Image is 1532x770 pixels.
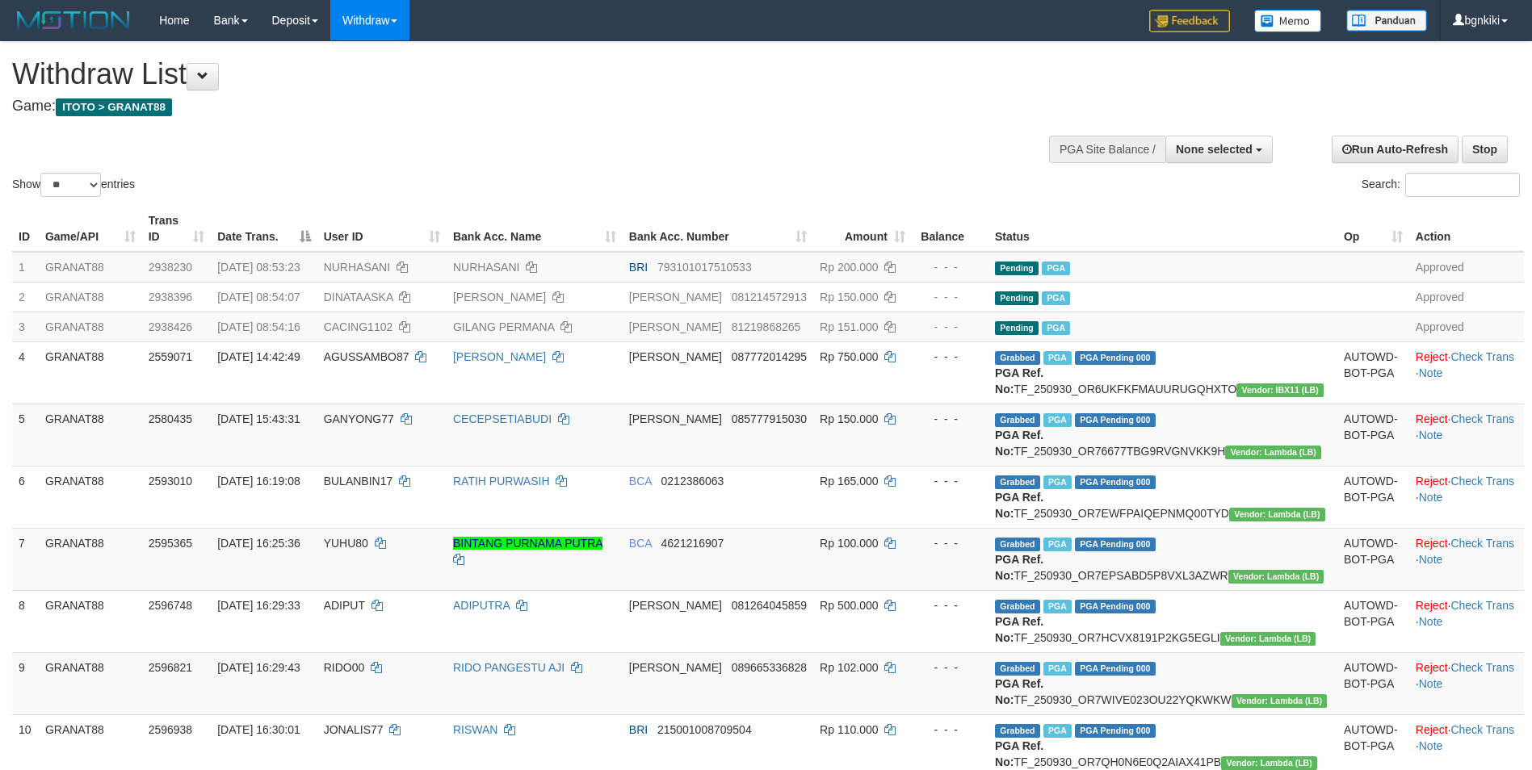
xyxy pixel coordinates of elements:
span: AGUSSAMBO87 [324,350,409,363]
span: Marked by bgndedek [1043,351,1072,365]
span: BRI [629,723,648,736]
span: [DATE] 16:19:08 [217,475,300,488]
a: [PERSON_NAME] [453,350,546,363]
div: - - - [918,659,982,676]
td: AUTOWD-BOT-PGA [1337,341,1409,404]
td: 4 [12,341,39,404]
span: PGA Pending [1075,413,1156,427]
a: Check Trans [1450,661,1514,674]
td: 2 [12,282,39,312]
td: 5 [12,404,39,466]
span: 2580435 [149,412,193,425]
div: - - - [918,535,982,551]
a: Note [1419,677,1443,690]
span: 2596938 [149,723,193,736]
td: AUTOWD-BOT-PGA [1337,466,1409,528]
span: Pending [995,321,1039,335]
b: PGA Ref. No: [995,366,1043,395]
td: TF_250930_OR7EPSABD5P8VXL3AZWR [988,528,1337,590]
span: Grabbed [995,538,1040,551]
a: ADIPUTRA [453,599,510,612]
td: · · [1409,652,1524,714]
span: [DATE] 08:54:07 [217,291,300,303]
div: - - - [918,259,982,275]
span: Grabbed [995,351,1040,365]
td: GRANAT88 [39,404,142,466]
td: AUTOWD-BOT-PGA [1337,652,1409,714]
span: [PERSON_NAME] [629,291,722,303]
span: Vendor URL: https://dashboard.q2checkout.com/secure [1225,446,1321,459]
span: BCA [629,537,652,550]
span: Grabbed [995,475,1040,489]
th: Op: activate to sort column ascending [1337,206,1409,252]
a: Check Trans [1450,599,1514,612]
span: [PERSON_NAME] [629,599,722,612]
select: Showentries [40,173,101,197]
span: PGA Pending [1075,475,1156,489]
span: GANYONG77 [324,412,394,425]
span: Rp 100.000 [820,537,878,550]
td: GRANAT88 [39,282,142,312]
span: Grabbed [995,662,1040,676]
span: Copy 089665336828 to clipboard [732,661,807,674]
span: BRI [629,261,648,274]
span: Marked by bgndany [1043,724,1072,738]
span: PGA Pending [1075,724,1156,738]
b: PGA Ref. No: [995,429,1043,458]
span: Marked by bgndany [1043,475,1072,489]
span: Grabbed [995,600,1040,613]
td: GRANAT88 [39,252,142,282]
td: AUTOWD-BOT-PGA [1337,590,1409,652]
td: 3 [12,312,39,341]
span: [DATE] 16:29:33 [217,599,300,612]
td: TF_250930_OR7EWFPAIQEPNMQ00TYD [988,466,1337,528]
img: panduan.png [1346,10,1427,31]
h1: Withdraw List [12,58,1005,90]
td: GRANAT88 [39,528,142,590]
span: YUHU80 [324,537,368,550]
span: 2596821 [149,661,193,674]
span: Vendor URL: https://dashboard.q2checkout.com/secure [1236,383,1324,397]
a: GILANG PERMANA [453,320,554,333]
span: [PERSON_NAME] [629,320,722,333]
a: RISWAN [453,723,497,736]
td: TF_250930_OR6UKFKFMAUURUGQHXTO [988,341,1337,404]
span: 2595365 [149,537,193,550]
a: Reject [1416,537,1448,550]
td: · · [1409,528,1524,590]
span: Rp 150.000 [820,291,878,303]
img: Button%20Memo.svg [1254,10,1322,32]
div: PGA Site Balance / [1049,136,1165,163]
img: MOTION_logo.png [12,8,135,32]
span: Vendor URL: https://dashboard.q2checkout.com/secure [1221,756,1317,770]
th: Action [1409,206,1524,252]
span: 2938426 [149,320,193,333]
th: Bank Acc. Number: activate to sort column ascending [623,206,813,252]
a: Note [1419,553,1443,566]
span: Rp 110.000 [820,723,878,736]
td: 7 [12,528,39,590]
b: PGA Ref. No: [995,491,1043,520]
a: BINTANG PURNAMA PUTRA [453,537,602,550]
span: Rp 750.000 [820,350,878,363]
span: ITOTO > GRANAT88 [56,98,172,116]
td: GRANAT88 [39,341,142,404]
span: [DATE] 16:29:43 [217,661,300,674]
td: GRANAT88 [39,652,142,714]
th: ID [12,206,39,252]
td: Approved [1409,282,1524,312]
th: Amount: activate to sort column ascending [813,206,912,252]
span: PGA Pending [1075,600,1156,613]
td: AUTOWD-BOT-PGA [1337,404,1409,466]
span: PGA Pending [1075,351,1156,365]
span: Marked by bgndedek [1043,662,1072,676]
span: DINATAASKA [324,291,393,303]
td: TF_250930_OR7WIVE023OU22YQKWKW [988,652,1337,714]
span: BULANBIN17 [324,475,393,488]
th: User ID: activate to sort column ascending [317,206,447,252]
a: [PERSON_NAME] [453,291,546,303]
span: RIDO00 [324,661,365,674]
span: Rp 500.000 [820,599,878,612]
span: [PERSON_NAME] [629,350,722,363]
img: Feedback.jpg [1149,10,1230,32]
